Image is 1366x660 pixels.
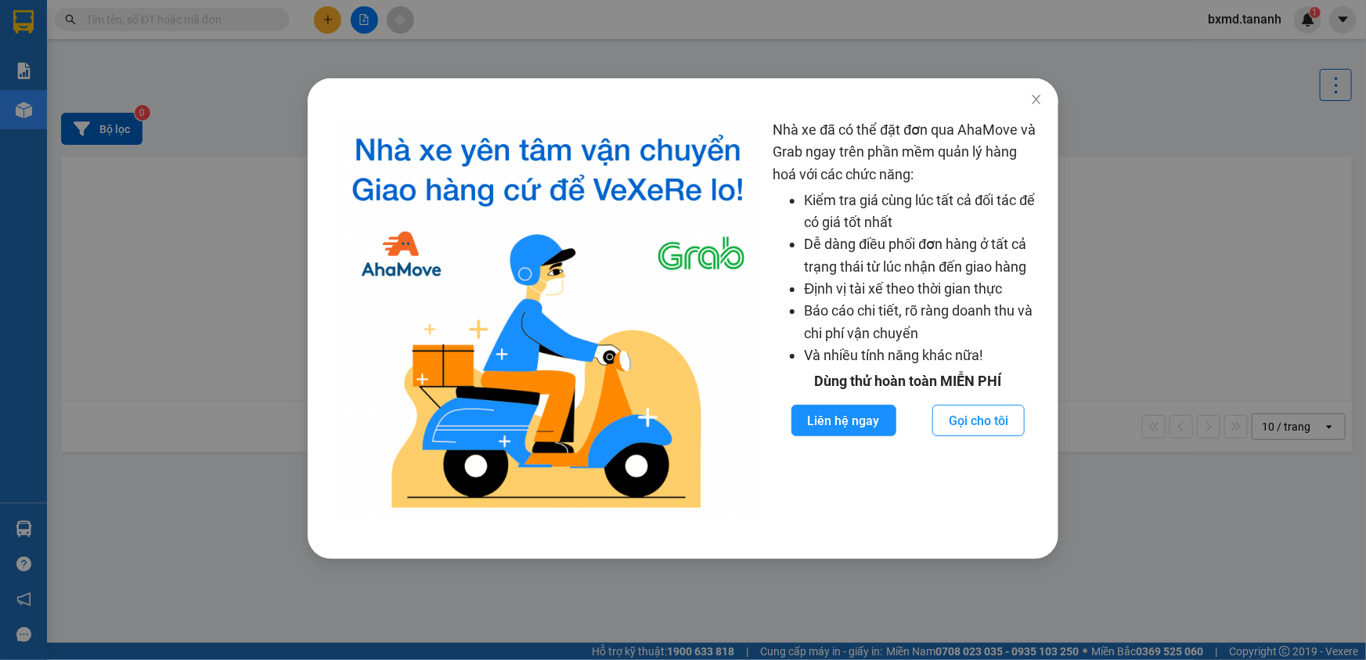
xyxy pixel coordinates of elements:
li: Dễ dàng điều phối đơn hàng ở tất cả trạng thái từ lúc nhận đến giao hàng [804,233,1043,278]
span: close [1030,93,1043,106]
span: Gọi cho tôi [949,411,1008,431]
button: Close [1015,78,1058,122]
div: Nhà xe đã có thể đặt đơn qua AhaMove và Grab ngay trên phần mềm quản lý hàng hoá với các chức năng: [773,119,1043,520]
button: Liên hệ ngay [791,405,896,436]
img: logo [336,119,761,520]
li: Kiểm tra giá cùng lúc tất cả đối tác để có giá tốt nhất [804,189,1043,234]
span: Liên hệ ngay [808,411,880,431]
li: Định vị tài xế theo thời gian thực [804,278,1043,300]
li: Và nhiều tính năng khác nữa! [804,344,1043,366]
button: Gọi cho tôi [932,405,1025,436]
li: Báo cáo chi tiết, rõ ràng doanh thu và chi phí vận chuyển [804,300,1043,344]
div: Dùng thử hoàn toàn MIỄN PHÍ [773,370,1043,392]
